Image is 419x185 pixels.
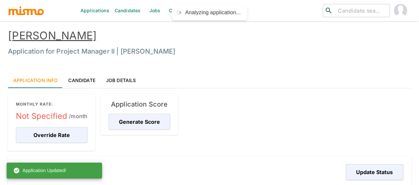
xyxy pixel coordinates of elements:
[8,6,44,16] img: logo
[101,72,141,88] a: Job Details
[8,46,411,57] h6: Application for Project Manager II | [PERSON_NAME]
[335,6,387,15] input: Candidate search
[185,9,240,16] div: Analyzing application...
[13,164,66,176] div: Application Updated!
[8,72,63,88] a: Application Info
[63,72,100,88] a: Candidate
[69,112,87,121] span: /month
[16,102,87,107] p: MONTHLY RATE:
[16,111,87,121] span: Not Specified
[394,4,407,17] img: Maia Reyes
[109,99,170,110] h6: Application Score
[8,29,97,42] a: [PERSON_NAME]
[109,114,170,130] button: Generate Score
[346,164,403,180] button: Update Status
[16,127,87,143] button: Override Rate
